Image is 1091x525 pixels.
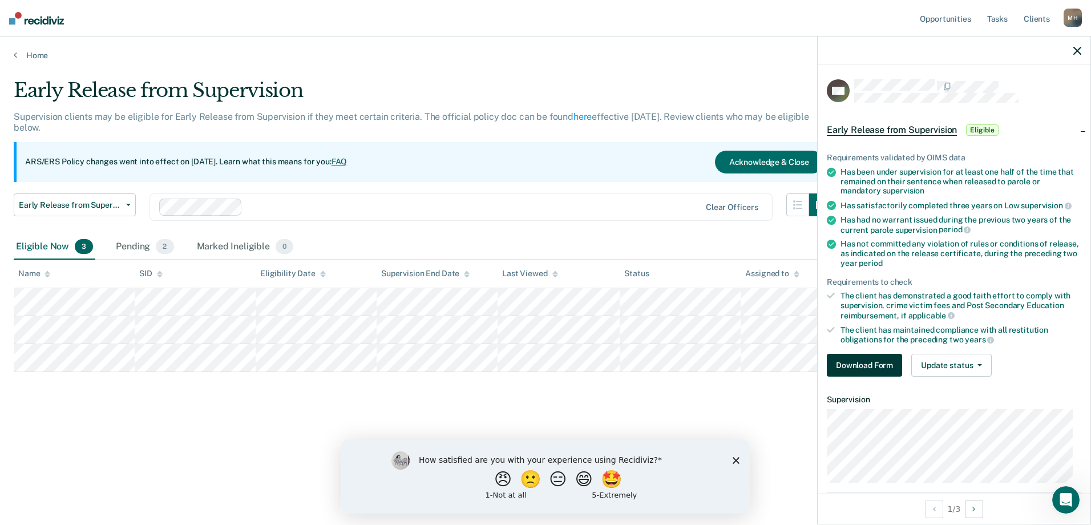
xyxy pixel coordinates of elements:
div: Early Release from Supervision [14,79,832,111]
div: Eligible Now [14,235,95,260]
div: Last Viewed [502,269,557,278]
span: supervision [1021,201,1071,210]
span: applicable [908,311,955,320]
div: Has satisfactorily completed three years on Low [841,200,1081,211]
span: years [965,335,994,344]
span: 0 [276,239,293,254]
span: Early Release from Supervision [827,124,957,136]
div: 1 / 3 [818,494,1090,524]
iframe: Survey by Kim from Recidiviz [341,440,750,514]
div: Has had no warrant issued during the previous two years of the current parole supervision [841,215,1081,235]
button: Download Form [827,354,902,377]
div: Pending [114,235,176,260]
div: Requirements to check [827,277,1081,287]
p: ARS/ERS Policy changes went into effect on [DATE]. Learn what this means for you: [25,156,347,168]
span: supervision [883,186,924,195]
button: Previous Opportunity [925,500,943,518]
div: Early Release from SupervisionEligible [818,112,1090,148]
div: M H [1064,9,1082,27]
dt: Supervision [827,395,1081,405]
div: Name [18,269,50,278]
span: period [859,259,882,268]
div: The client has maintained compliance with all restitution obligations for the preceding two [841,325,1081,345]
div: Assigned to [745,269,799,278]
div: Supervision End Date [381,269,470,278]
a: FAQ [332,157,347,166]
button: Next Opportunity [965,500,983,518]
img: Recidiviz [9,12,64,25]
span: 2 [156,239,173,254]
button: Update status [911,354,992,377]
div: Clear officers [706,203,758,212]
span: Eligible [966,124,999,136]
div: Eligibility Date [260,269,326,278]
div: Requirements validated by OIMS data [827,153,1081,163]
div: SID [139,269,163,278]
span: period [939,225,971,234]
div: Has been under supervision for at least one half of the time that remained on their sentence when... [841,167,1081,196]
p: Supervision clients may be eligible for Early Release from Supervision if they meet certain crite... [14,111,809,133]
a: Home [14,50,1077,60]
div: Has not committed any violation of rules or conditions of release, as indicated on the release ce... [841,239,1081,268]
iframe: Intercom live chat [1052,486,1080,514]
button: Acknowledge & Close [715,151,823,173]
div: The client has demonstrated a good faith effort to comply with supervision, crime victim fees and... [841,291,1081,320]
a: Navigate to form link [827,354,907,377]
div: Status [624,269,649,278]
span: Early Release from Supervision [19,200,122,210]
a: here [573,111,592,122]
span: 3 [75,239,93,254]
div: Marked Ineligible [195,235,296,260]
